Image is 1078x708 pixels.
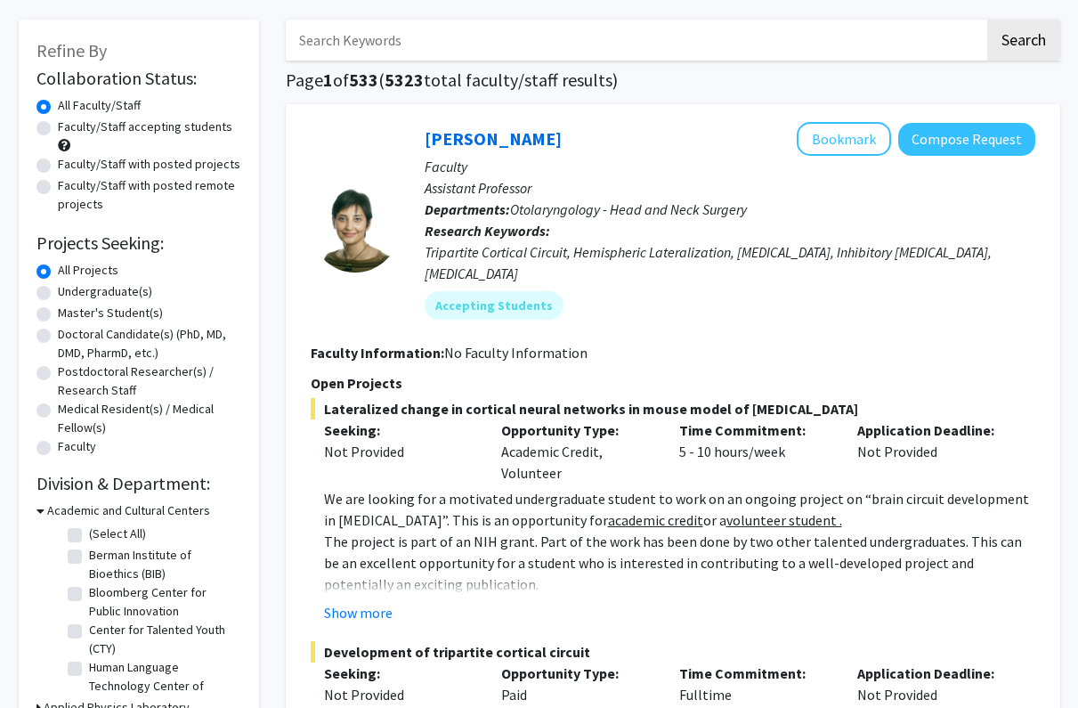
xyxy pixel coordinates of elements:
[58,362,241,400] label: Postdoctoral Researcher(s) / Research Staff
[501,419,652,441] p: Opportunity Type:
[311,398,1035,419] span: Lateralized change in cortical neural networks in mouse model of [MEDICAL_DATA]
[324,419,475,441] p: Seeking:
[425,156,1035,177] p: Faculty
[425,200,510,218] b: Departments:
[47,501,210,520] h3: Academic and Cultural Centers
[36,232,241,254] h2: Projects Seeking:
[385,69,424,91] span: 5323
[58,437,96,456] label: Faculty
[898,123,1035,156] button: Compose Request to Tara Deemyad
[324,663,475,684] p: Seeking:
[425,222,550,240] b: Research Keywords:
[286,20,985,61] input: Search Keywords
[89,583,237,621] label: Bloomberg Center for Public Innovation
[58,96,141,115] label: All Faculty/Staff
[425,241,1035,284] div: Tripartite Cortical Circuit, Hemispheric Lateralization, [MEDICAL_DATA], Inhibitory [MEDICAL_DATA...
[311,641,1035,663] span: Development of tripartite cortical circuit
[488,419,666,484] div: Academic Credit, Volunteer
[444,344,588,362] span: No Faculty Information
[510,200,747,218] span: Otolaryngology - Head and Neck Surgery
[36,39,107,61] span: Refine By
[844,663,1022,705] div: Not Provided
[425,291,563,320] mat-chip: Accepting Students
[324,531,1035,595] p: The project is part of an NIH grant. Part of the work has been done by two other talented undergr...
[286,69,1060,91] h1: Page of ( total faculty/staff results)
[89,546,237,583] label: Berman Institute of Bioethics (BIB)
[324,602,393,623] button: Show more
[58,282,152,301] label: Undergraduate(s)
[13,628,76,695] iframe: Chat
[58,155,240,174] label: Faculty/Staff with posted projects
[89,621,237,658] label: Center for Talented Youth (CTY)
[501,663,652,684] p: Opportunity Type:
[324,684,475,705] div: Not Provided
[323,69,333,91] span: 1
[324,441,475,462] div: Not Provided
[58,400,241,437] label: Medical Resident(s) / Medical Fellow(s)
[36,68,241,89] h2: Collaboration Status:
[58,325,241,362] label: Doctoral Candidate(s) (PhD, MD, DMD, PharmD, etc.)
[679,663,831,684] p: Time Commitment:
[844,419,1022,484] div: Not Provided
[58,118,232,136] label: Faculty/Staff accepting students
[58,261,118,280] label: All Projects
[324,488,1035,531] p: We are looking for a motivated undergraduate student to work on an ongoing project on “brain circ...
[608,511,703,529] u: academic credit
[666,419,844,484] div: 5 - 10 hours/week
[797,122,891,156] button: Add Tara Deemyad to Bookmarks
[488,663,666,705] div: Paid
[425,177,1035,199] p: Assistant Professor
[58,304,163,322] label: Master's Student(s)
[311,344,444,362] b: Faculty Information:
[425,127,562,150] a: [PERSON_NAME]
[58,176,241,214] label: Faculty/Staff with posted remote projects
[726,511,842,529] u: volunteer student .
[311,372,1035,394] p: Open Projects
[679,419,831,441] p: Time Commitment:
[349,69,378,91] span: 533
[857,663,1009,684] p: Application Deadline:
[666,663,844,705] div: Fulltime
[89,525,146,543] label: (Select All)
[36,473,241,494] h2: Division & Department:
[987,20,1060,61] button: Search
[857,419,1009,441] p: Application Deadline:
